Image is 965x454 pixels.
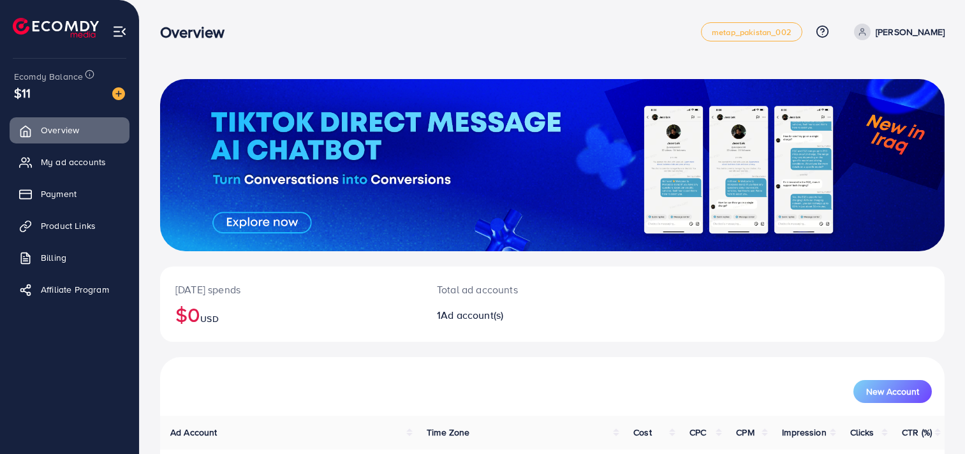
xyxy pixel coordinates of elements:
[689,426,706,439] span: CPC
[41,251,66,264] span: Billing
[736,426,754,439] span: CPM
[112,87,125,100] img: image
[427,426,469,439] span: Time Zone
[853,380,932,403] button: New Account
[112,24,127,39] img: menu
[782,426,827,439] span: Impression
[41,219,96,232] span: Product Links
[633,426,652,439] span: Cost
[14,70,83,83] span: Ecomdy Balance
[10,181,129,207] a: Payment
[10,245,129,270] a: Billing
[902,426,932,439] span: CTR (%)
[701,22,802,41] a: metap_pakistan_002
[160,23,235,41] h3: Overview
[170,426,217,439] span: Ad Account
[866,387,919,396] span: New Account
[437,309,603,321] h2: 1
[10,213,129,238] a: Product Links
[10,277,129,302] a: Affiliate Program
[850,426,874,439] span: Clicks
[712,28,792,36] span: metap_pakistan_002
[200,312,218,325] span: USD
[849,24,945,40] a: [PERSON_NAME]
[441,308,503,322] span: Ad account(s)
[10,149,129,175] a: My ad accounts
[175,302,406,326] h2: $0
[41,283,109,296] span: Affiliate Program
[876,24,945,40] p: [PERSON_NAME]
[14,84,31,102] span: $11
[41,124,79,136] span: Overview
[175,282,406,297] p: [DATE] spends
[437,282,603,297] p: Total ad accounts
[10,117,129,143] a: Overview
[41,156,106,168] span: My ad accounts
[41,187,77,200] span: Payment
[13,18,99,38] img: logo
